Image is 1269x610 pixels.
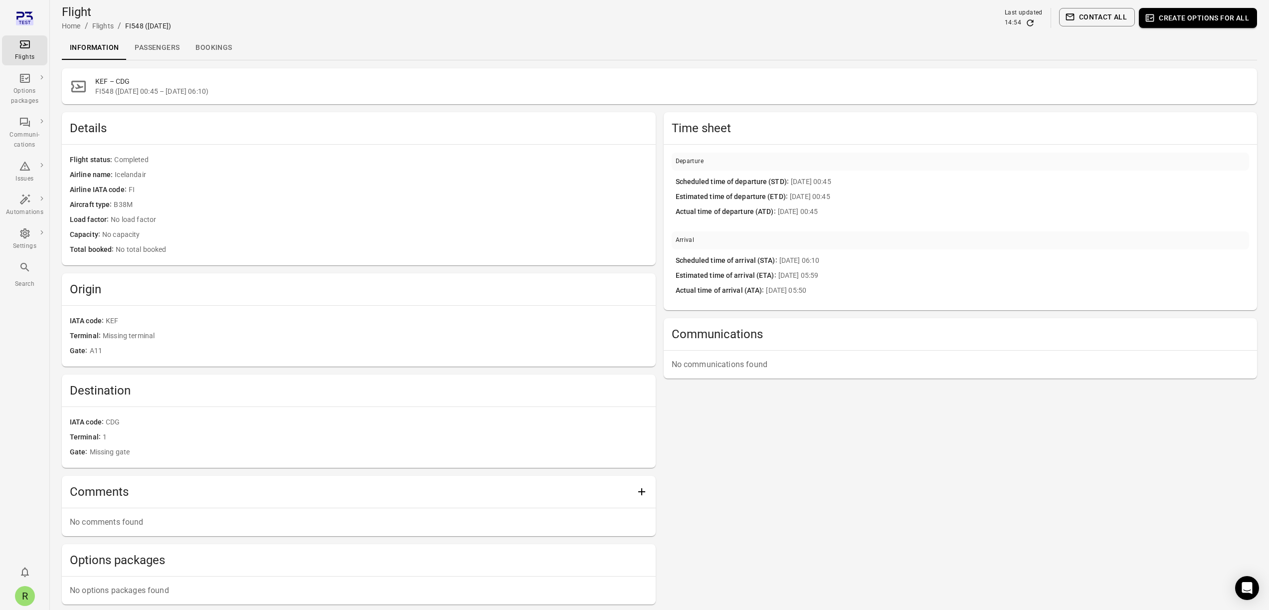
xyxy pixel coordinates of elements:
[70,185,129,196] span: Airline IATA code
[70,417,106,428] span: IATA code
[779,255,1245,266] span: [DATE] 06:10
[129,185,648,196] span: FI
[778,270,1245,281] span: [DATE] 05:59
[1005,18,1021,28] div: 14:54
[114,155,647,166] span: Completed
[85,20,88,32] li: /
[62,36,1257,60] div: Local navigation
[1235,576,1259,600] div: Open Intercom Messenger
[672,120,1250,136] h2: Time sheet
[116,244,647,255] span: No total booked
[15,586,35,606] div: R
[70,447,90,458] span: Gate
[70,155,114,166] span: Flight status
[791,177,1245,188] span: [DATE] 00:45
[62,4,171,20] h1: Flight
[2,113,47,153] a: Communi-cations
[676,235,695,245] div: Arrival
[6,86,43,106] div: Options packages
[2,69,47,109] a: Options packages
[676,177,791,188] span: Scheduled time of departure (STD)
[125,21,171,31] div: FI548 ([DATE])
[187,36,240,60] a: Bookings
[1059,8,1135,26] button: Contact all
[106,316,647,327] span: KEF
[70,383,648,399] h2: Destination
[115,170,647,181] span: Icelandair
[127,36,187,60] a: Passengers
[70,432,103,443] span: Terminal
[70,214,111,225] span: Load factor
[103,432,648,443] span: 1
[70,200,114,210] span: Aircraft type
[2,35,47,65] a: Flights
[2,191,47,220] a: Automations
[62,20,171,32] nav: Breadcrumbs
[102,229,648,240] span: No capacity
[70,316,106,327] span: IATA code
[676,192,790,203] span: Estimated time of departure (ETD)
[70,229,102,240] span: Capacity
[70,120,648,136] h2: Details
[70,516,648,528] p: No comments found
[62,36,127,60] a: Information
[672,326,1250,342] h2: Communications
[92,22,114,30] a: Flights
[2,224,47,254] a: Settings
[676,270,778,281] span: Estimated time of arrival (ETA)
[6,207,43,217] div: Automations
[95,76,1249,86] h2: KEF – CDG
[1025,18,1035,28] button: Refresh data
[114,200,647,210] span: B38M
[2,157,47,187] a: Issues
[1139,8,1257,28] button: Create options for all
[111,214,647,225] span: No load factor
[632,482,652,502] button: Add comment
[90,447,648,458] span: Missing gate
[70,552,648,568] h2: Options packages
[6,52,43,62] div: Flights
[106,417,647,428] span: CDG
[70,170,115,181] span: Airline name
[6,174,43,184] div: Issues
[95,86,1249,96] span: FI548 ([DATE] 00:45 – [DATE] 06:10)
[11,582,39,610] button: Rachel
[6,279,43,289] div: Search
[15,562,35,582] button: Notifications
[70,484,632,500] h2: Comments
[766,285,1245,296] span: [DATE] 05:50
[2,258,47,292] button: Search
[790,192,1245,203] span: [DATE] 00:45
[70,281,648,297] h2: Origin
[70,585,648,597] p: No options packages found
[672,359,1250,371] p: No communications found
[676,206,778,217] span: Actual time of departure (ATD)
[676,157,704,167] div: Departure
[1005,8,1043,18] div: Last updated
[676,285,766,296] span: Actual time of arrival (ATA)
[103,331,648,342] span: Missing terminal
[676,255,779,266] span: Scheduled time of arrival (STA)
[70,331,103,342] span: Terminal
[62,22,81,30] a: Home
[70,244,116,255] span: Total booked
[6,130,43,150] div: Communi-cations
[6,241,43,251] div: Settings
[90,346,648,357] span: A11
[778,206,1245,217] span: [DATE] 00:45
[70,346,90,357] span: Gate
[118,20,121,32] li: /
